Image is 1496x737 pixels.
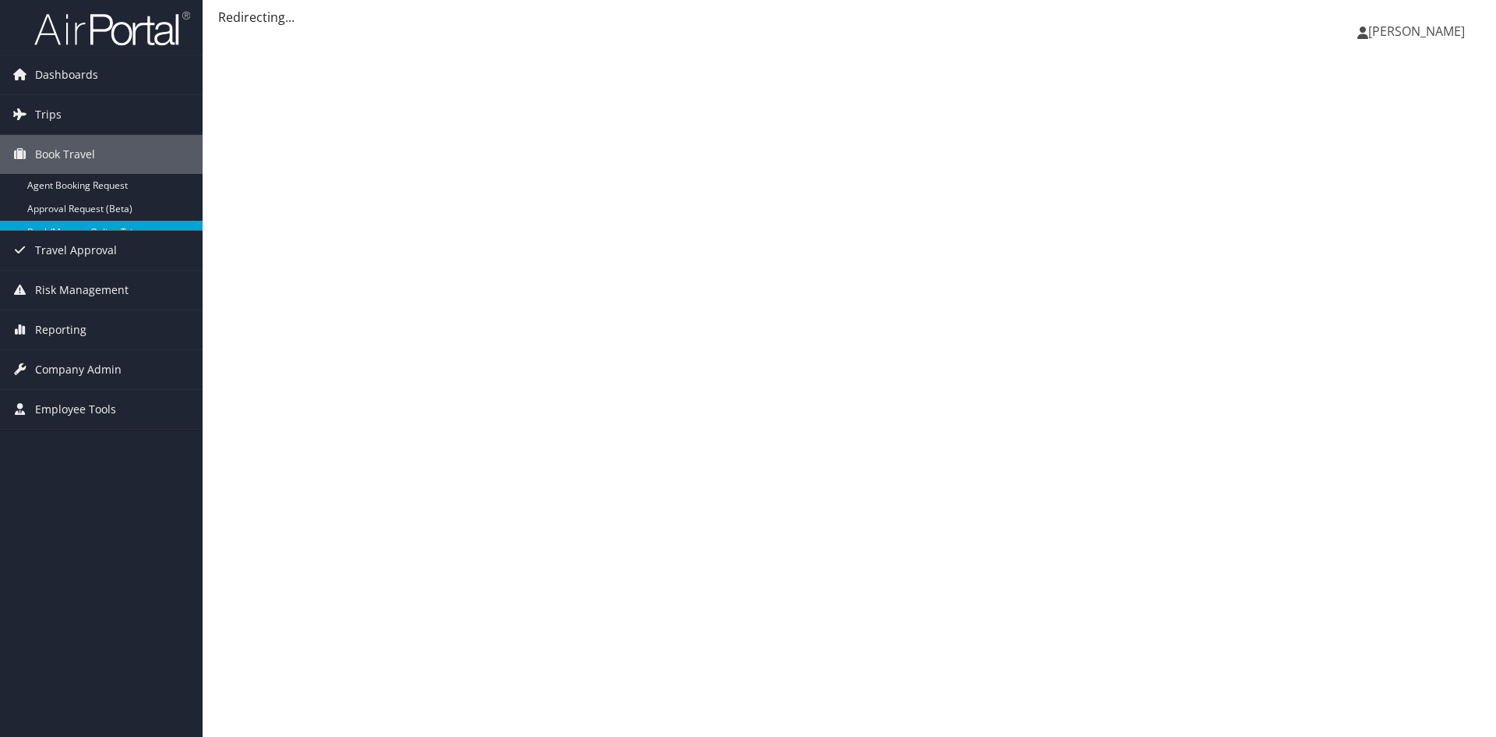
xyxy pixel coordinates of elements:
[35,135,95,174] span: Book Travel
[35,390,116,429] span: Employee Tools
[35,95,62,134] span: Trips
[1368,23,1465,40] span: [PERSON_NAME]
[35,231,117,270] span: Travel Approval
[1357,8,1480,55] a: [PERSON_NAME]
[35,310,86,349] span: Reporting
[34,10,190,47] img: airportal-logo.png
[218,8,1480,27] div: Redirecting...
[35,55,98,94] span: Dashboards
[35,350,122,389] span: Company Admin
[35,271,129,310] span: Risk Management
